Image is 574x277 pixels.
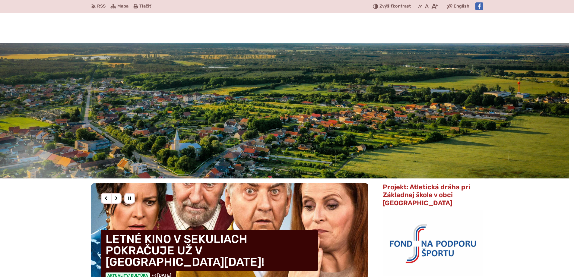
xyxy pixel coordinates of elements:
img: Prejsť na Facebook stránku [475,2,483,10]
span: Projekt: Atletická dráha pri Základnej škole v obci [GEOGRAPHIC_DATA] [383,183,470,207]
span: Tlačiť [139,4,151,9]
span: Zvýšiť [379,4,393,9]
span: RSS [97,3,106,10]
div: Predošlý slajd [101,193,112,204]
img: logo_fnps.png [383,210,483,275]
span: English [454,3,469,10]
span: kontrast [379,4,411,9]
h4: LETNÉ KINO V SEKULIACH POKRAČUJE UŽ V [GEOGRAPHIC_DATA][DATE]! [101,230,318,271]
span: Mapa [117,3,128,10]
div: Nasledujúci slajd [111,193,122,204]
a: English [452,3,471,10]
div: Pozastaviť pohyb slajdera [124,193,135,204]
